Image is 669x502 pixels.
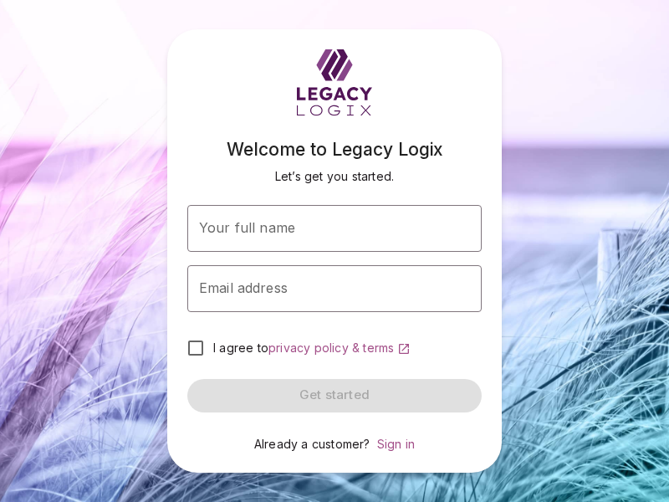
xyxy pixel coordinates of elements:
span: Welcome to Legacy Logix [227,139,443,160]
span: Already a customer? [254,437,370,451]
span: privacy policy & terms [268,341,394,355]
span: I agree to [213,341,268,355]
a: privacy policy & terms [268,341,411,355]
a: Sign in [377,437,415,451]
span: Let’s get you started. [275,169,394,183]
